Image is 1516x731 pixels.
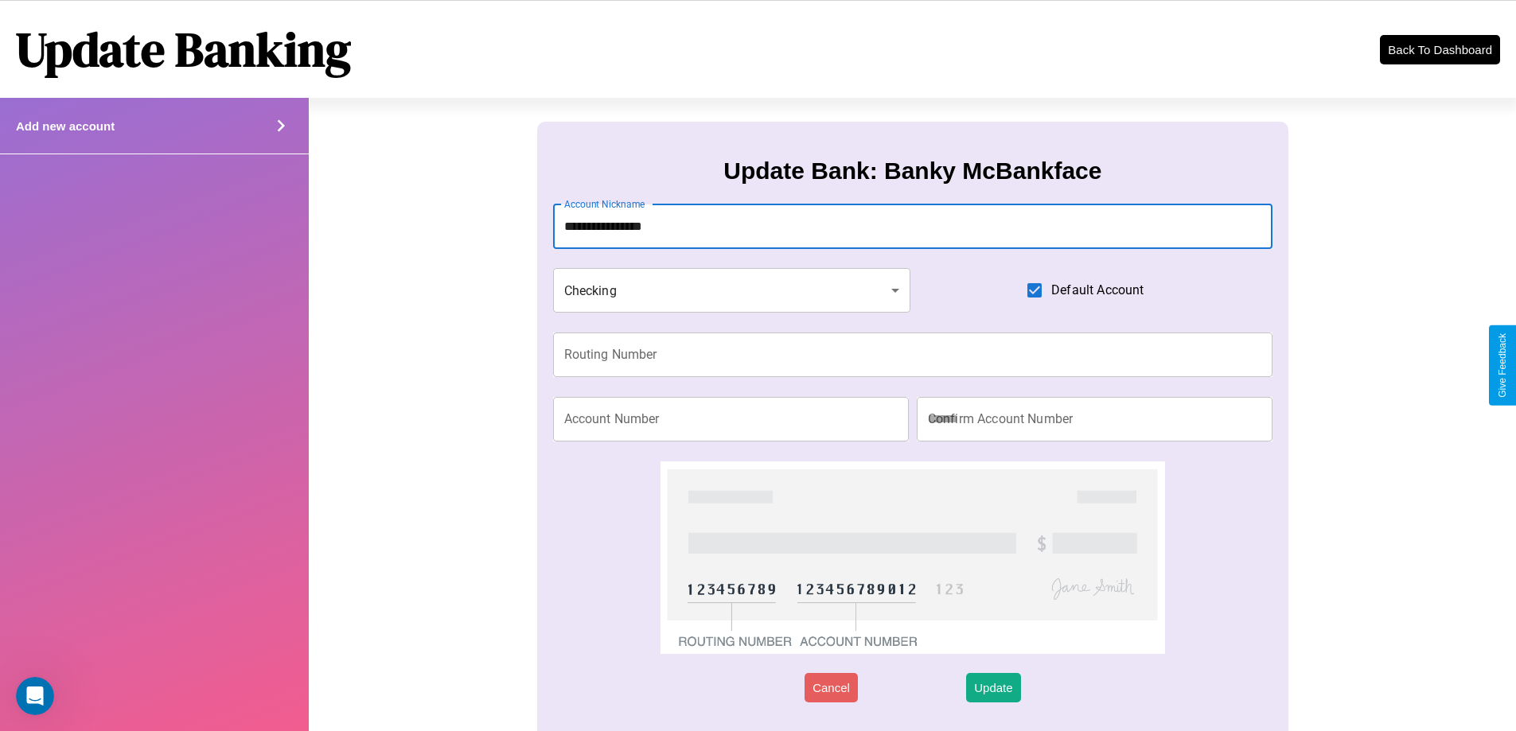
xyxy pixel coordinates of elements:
button: Cancel [805,673,858,702]
iframe: Intercom live chat [16,677,54,715]
div: Checking [553,268,911,313]
h4: Add new account [16,119,115,133]
button: Update [966,673,1020,702]
h3: Update Bank: Banky McBankface [723,157,1101,185]
button: Back To Dashboard [1380,35,1500,64]
span: Default Account [1051,281,1144,300]
img: check [661,461,1164,654]
div: Give Feedback [1497,333,1508,398]
label: Account Nickname [564,197,645,211]
h1: Update Banking [16,17,351,82]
